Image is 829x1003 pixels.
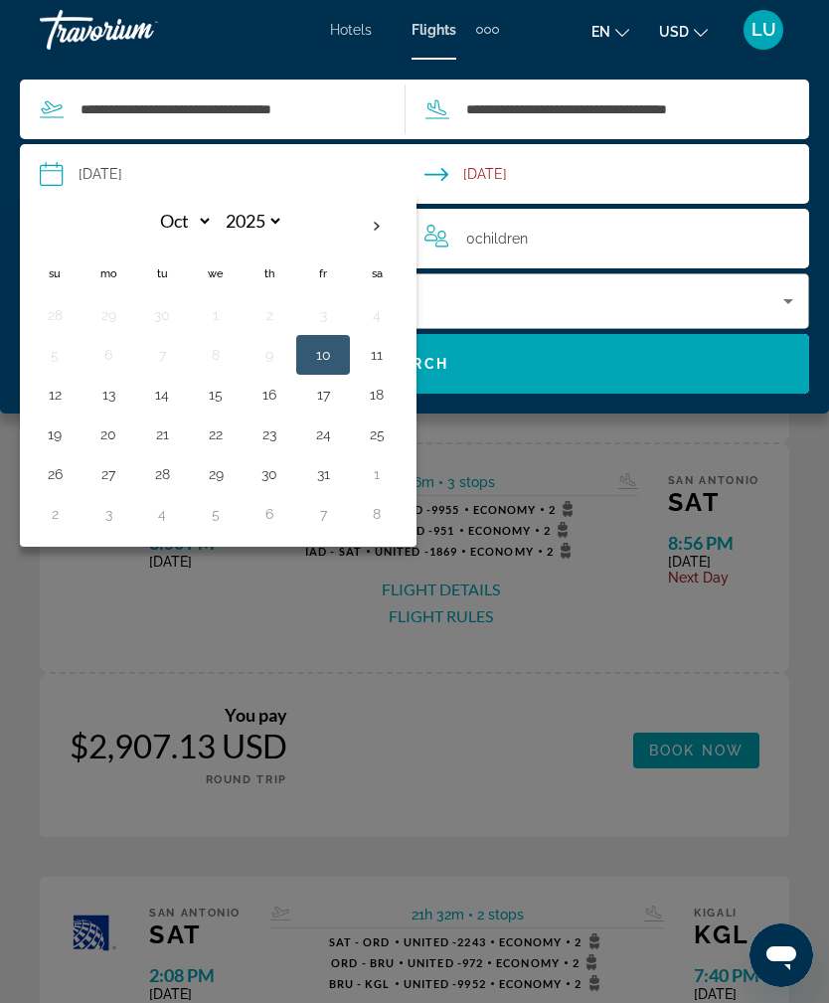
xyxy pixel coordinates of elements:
button: Day 28 [39,301,71,329]
button: Day 7 [146,341,178,369]
button: Day 18 [361,381,393,409]
button: Day 22 [200,420,232,448]
button: Day 29 [200,460,232,488]
button: Day 4 [146,500,178,528]
button: Day 24 [307,420,339,448]
span: Children [475,231,528,247]
button: Day 30 [253,460,285,488]
button: Day 25 [361,420,393,448]
span: 0 [466,225,528,252]
button: Day 8 [361,500,393,528]
button: Day 10 [307,341,339,369]
button: Day 19 [39,420,71,448]
button: Day 5 [39,341,71,369]
button: Change currency [659,17,708,46]
button: Day 28 [146,460,178,488]
button: User Menu [738,9,789,51]
button: Day 9 [253,341,285,369]
button: Day 6 [92,341,124,369]
button: Day 4 [361,301,393,329]
a: Hotels [330,22,372,38]
iframe: Button to launch messaging window [749,923,813,987]
a: Travorium [40,4,239,56]
button: Day 17 [307,381,339,409]
button: Day 3 [92,500,124,528]
button: Day 2 [39,500,71,528]
button: Day 12 [39,381,71,409]
button: Day 11 [361,341,393,369]
button: Day 15 [200,381,232,409]
button: Day 13 [92,381,124,409]
span: USD [659,24,689,40]
button: Day 3 [307,301,339,329]
button: Day 27 [92,460,124,488]
button: Day 29 [92,301,124,329]
button: Day 5 [200,500,232,528]
button: Next month [350,204,404,250]
button: Day 8 [200,341,232,369]
button: Day 31 [307,460,339,488]
button: Day 1 [200,301,232,329]
span: en [591,24,610,40]
button: Select return date [424,144,809,204]
button: Day 20 [92,420,124,448]
button: Change language [591,17,629,46]
button: Select depart date [40,144,424,204]
button: Day 30 [146,301,178,329]
button: Day 14 [146,381,178,409]
button: Day 7 [307,500,339,528]
button: Day 6 [253,500,285,528]
select: Select month [148,204,213,239]
button: Day 1 [361,460,393,488]
table: Left calendar grid [28,204,404,534]
button: Day 2 [253,301,285,329]
a: Flights [412,22,456,38]
button: Day 21 [146,420,178,448]
button: Day 26 [39,460,71,488]
button: Extra navigation items [476,14,499,46]
select: Select year [219,204,283,239]
button: Day 16 [253,381,285,409]
span: LU [751,20,776,40]
button: Day 23 [253,420,285,448]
